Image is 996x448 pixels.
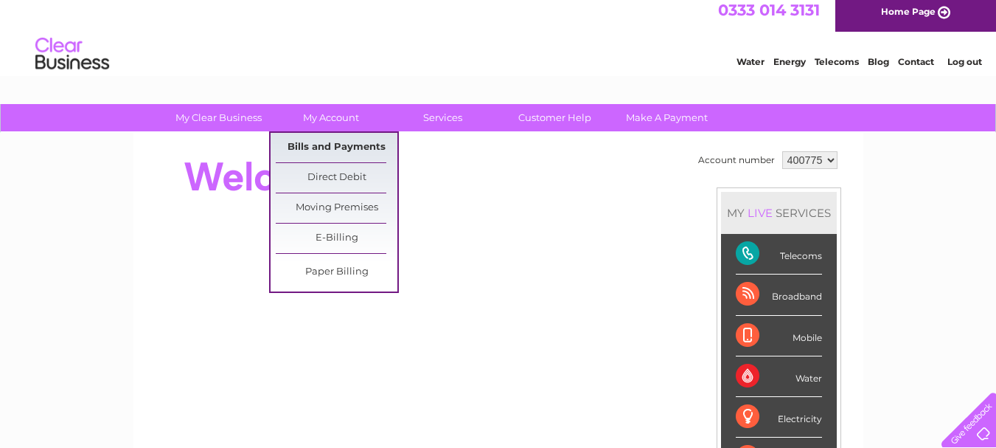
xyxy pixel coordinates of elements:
a: E-Billing [276,224,397,253]
a: Blog [868,63,889,74]
a: My Clear Business [158,104,279,131]
div: Telecoms [736,234,822,275]
a: Water [736,63,765,74]
a: Log out [947,63,982,74]
div: MY SERVICES [721,192,837,234]
a: Services [382,104,504,131]
a: Paper Billing [276,258,397,287]
img: logo.png [35,38,110,83]
a: Telecoms [815,63,859,74]
div: Clear Business is a trading name of Verastar Limited (registered in [GEOGRAPHIC_DATA] No. 3667643... [150,8,847,72]
a: My Account [270,104,391,131]
a: Make A Payment [606,104,728,131]
div: Electricity [736,397,822,438]
a: Energy [773,63,806,74]
a: 0333 014 3131 [718,7,820,26]
div: Mobile [736,316,822,356]
a: Customer Help [494,104,616,131]
a: Direct Debit [276,163,397,193]
a: Contact [898,63,934,74]
div: LIVE [745,206,776,220]
a: Bills and Payments [276,133,397,162]
td: Account number [694,148,779,173]
a: Moving Premises [276,193,397,223]
div: Water [736,356,822,397]
div: Broadband [736,275,822,315]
